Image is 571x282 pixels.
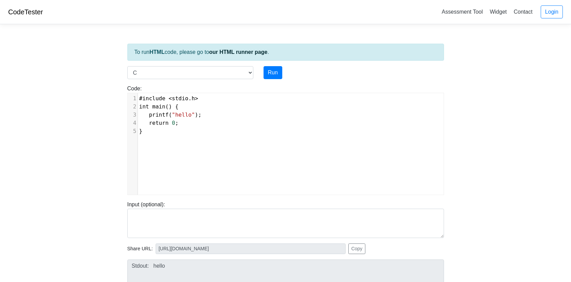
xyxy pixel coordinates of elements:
[172,120,175,126] span: 0
[439,6,486,17] a: Assessment Tool
[149,49,164,55] strong: HTML
[541,5,563,18] a: Login
[139,112,202,118] span: ( );
[127,44,444,61] div: To run code, please go to .
[122,85,449,195] div: Code:
[169,95,172,102] span: <
[139,103,149,110] span: int
[8,8,43,16] a: CodeTester
[139,95,199,102] span: .
[128,94,138,103] div: 1
[122,201,449,238] div: Input (optional):
[149,112,169,118] span: printf
[152,103,165,110] span: main
[139,120,179,126] span: ;
[139,95,165,102] span: #include
[192,95,195,102] span: h
[348,243,366,254] button: Copy
[128,119,138,127] div: 4
[264,66,282,79] button: Run
[195,95,198,102] span: >
[128,111,138,119] div: 3
[127,245,153,253] span: Share URL:
[149,120,169,126] span: return
[156,243,346,254] input: No share available yet
[172,112,195,118] span: "hello"
[511,6,535,17] a: Contact
[487,6,509,17] a: Widget
[128,127,138,135] div: 5
[139,128,143,134] span: }
[172,95,188,102] span: stdio
[139,103,179,110] span: () {
[209,49,267,55] a: our HTML runner page
[128,103,138,111] div: 2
